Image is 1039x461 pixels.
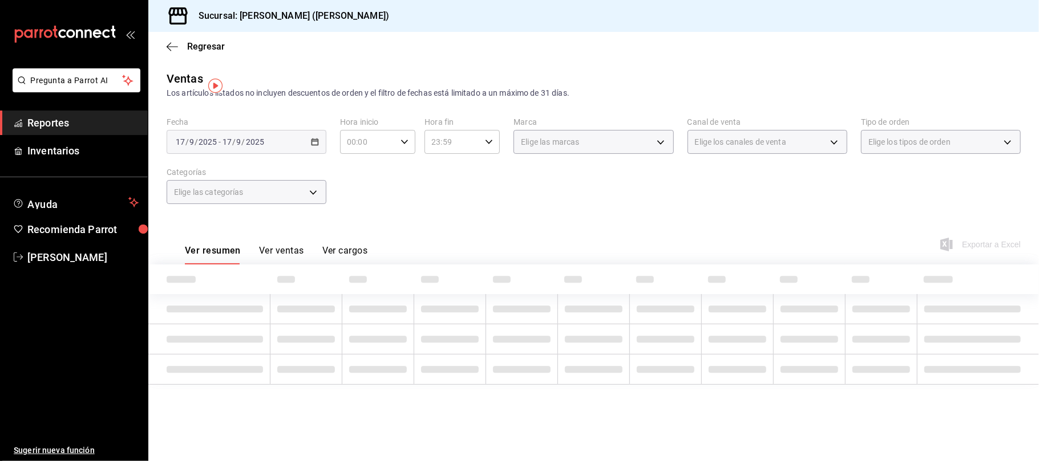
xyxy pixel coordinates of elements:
input: -- [236,137,242,146]
span: / [185,137,189,146]
button: open_drawer_menu [126,30,135,39]
span: Ayuda [27,195,124,209]
label: Hora inicio [340,119,415,127]
button: Regresar [167,41,225,52]
span: Elige los canales de venta [695,136,786,148]
div: Ventas [167,70,203,87]
label: Canal de venta [688,119,847,127]
span: Sugerir nueva función [14,444,139,456]
button: Ver resumen [185,245,241,264]
img: Tooltip marker [208,79,223,93]
span: / [232,137,236,146]
button: Ver ventas [259,245,304,264]
span: Regresar [187,41,225,52]
span: Reportes [27,115,139,130]
input: ---- [245,137,265,146]
span: / [195,137,198,146]
input: ---- [198,137,217,146]
span: Elige los tipos de orden [868,136,951,148]
label: Marca [514,119,673,127]
h3: Sucursal: [PERSON_NAME] ([PERSON_NAME]) [189,9,389,23]
label: Tipo de orden [861,119,1021,127]
label: Categorías [167,169,326,177]
div: navigation tabs [185,245,367,264]
span: Elige las marcas [521,136,579,148]
span: - [219,137,221,146]
span: Recomienda Parrot [27,222,139,237]
span: [PERSON_NAME] [27,250,139,265]
label: Hora fin [425,119,500,127]
span: Pregunta a Parrot AI [31,75,123,87]
span: Inventarios [27,143,139,158]
input: -- [222,137,232,146]
button: Pregunta a Parrot AI [13,68,140,92]
span: Elige las categorías [174,186,244,198]
span: / [242,137,245,146]
input: -- [189,137,195,146]
label: Fecha [167,119,326,127]
div: Los artículos listados no incluyen descuentos de orden y el filtro de fechas está limitado a un m... [167,87,1021,99]
input: -- [175,137,185,146]
a: Pregunta a Parrot AI [8,83,140,95]
button: Ver cargos [322,245,368,264]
